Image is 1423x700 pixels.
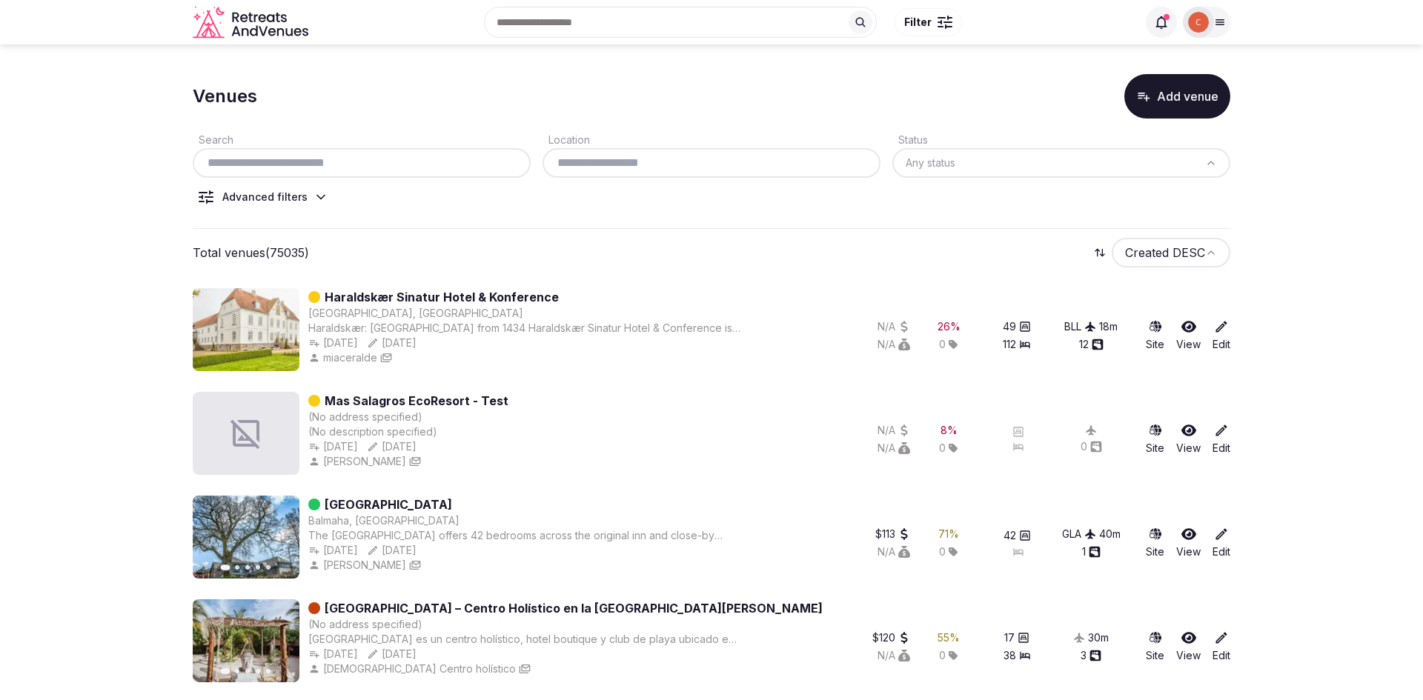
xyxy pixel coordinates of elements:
[1004,528,1016,543] span: 42
[938,319,961,334] button: 26%
[367,543,417,558] button: [DATE]
[323,454,406,469] span: [PERSON_NAME]
[1099,527,1121,541] button: 40m
[939,337,946,352] span: 0
[1176,423,1201,456] a: View
[266,669,271,673] button: Go to slide 5
[1213,527,1230,559] a: Edit
[323,661,516,676] span: [DEMOGRAPHIC_DATA] Centro holístico
[235,565,239,570] button: Go to slide 2
[193,496,299,579] img: Featured image for Oak Tree Inn
[938,527,959,541] div: 71 %
[193,84,257,109] h1: Venues
[1176,527,1201,559] a: View
[878,337,910,352] div: N/A
[308,350,377,365] button: miaceralde
[325,392,508,410] a: Mas Salagros EcoResort - Test
[325,599,823,617] a: [GEOGRAPHIC_DATA] – Centro Holístico en la [GEOGRAPHIC_DATA][PERSON_NAME]
[895,8,962,36] button: Filter
[938,319,961,334] div: 26 %
[308,439,358,454] button: [DATE]
[1146,423,1164,456] a: Site
[1003,337,1031,352] button: 112
[1099,319,1118,334] button: 18m
[875,527,910,541] button: $113
[308,661,516,676] button: [DEMOGRAPHIC_DATA] Centro holístico
[1088,630,1109,645] button: 30m
[941,423,958,438] button: 8%
[878,544,910,559] div: N/A
[323,558,406,573] span: [PERSON_NAME]
[892,133,928,146] label: Status
[878,423,910,438] button: N/A
[1099,527,1121,541] div: 40 m
[1082,544,1101,559] button: 1
[193,6,311,39] svg: Retreats and Venues company logo
[308,632,742,647] div: [GEOGRAPHIC_DATA] es un centro holístico, hotel boutique y club de playa ubicado en una isla natu...
[1003,319,1016,334] span: 49
[193,288,299,371] img: Featured image for Haraldskær Sinatur Hotel & Konference
[308,528,742,543] div: The [GEOGRAPHIC_DATA] offers 42 bedrooms across the original inn and close-by cottages on the [GE...
[1081,648,1101,663] button: 3
[221,668,230,674] button: Go to slide 1
[193,599,299,682] img: Featured image for Namasté Beach Club – Centro Holístico en la Isla de Tierra Bomba
[1176,630,1201,663] a: View
[878,441,910,456] div: N/A
[939,544,946,559] span: 0
[235,669,239,673] button: Go to slide 2
[1004,630,1015,645] span: 17
[308,306,523,321] button: [GEOGRAPHIC_DATA], [GEOGRAPHIC_DATA]
[222,190,308,204] div: Advanced filters
[308,617,422,632] button: (No address specified)
[308,454,406,469] button: [PERSON_NAME]
[308,321,742,336] div: Haraldskær: [GEOGRAPHIC_DATA] from 1434 Haraldskær Sinatur Hotel & Conference is located in the m...
[1004,528,1031,543] button: 42
[325,496,452,513] a: [GEOGRAPHIC_DATA]
[904,15,932,30] span: Filter
[939,441,946,456] span: 0
[193,133,233,146] label: Search
[367,647,417,661] button: [DATE]
[1146,630,1164,663] a: Site
[308,424,508,439] div: (No description specified)
[308,513,460,528] button: Balmaha, [GEOGRAPHIC_DATA]
[1188,12,1209,33] img: Catalina
[1176,319,1201,352] a: View
[878,319,910,334] button: N/A
[1062,527,1096,541] button: GLA
[1124,74,1230,119] button: Add venue
[1146,319,1164,352] a: Site
[245,565,250,570] button: Go to slide 3
[1004,648,1031,663] button: 38
[878,648,910,663] div: N/A
[1146,527,1164,559] a: Site
[1088,630,1109,645] div: 30 m
[938,527,959,541] button: 71%
[367,336,417,350] button: [DATE]
[221,564,230,570] button: Go to slide 1
[308,543,358,558] button: [DATE]
[872,630,910,645] button: $120
[308,647,358,661] button: [DATE]
[1064,319,1096,334] button: BLL
[308,336,358,350] div: [DATE]
[1099,319,1118,334] div: 18 m
[325,288,559,306] a: Haraldskær Sinatur Hotel & Konference
[1081,439,1102,454] button: 0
